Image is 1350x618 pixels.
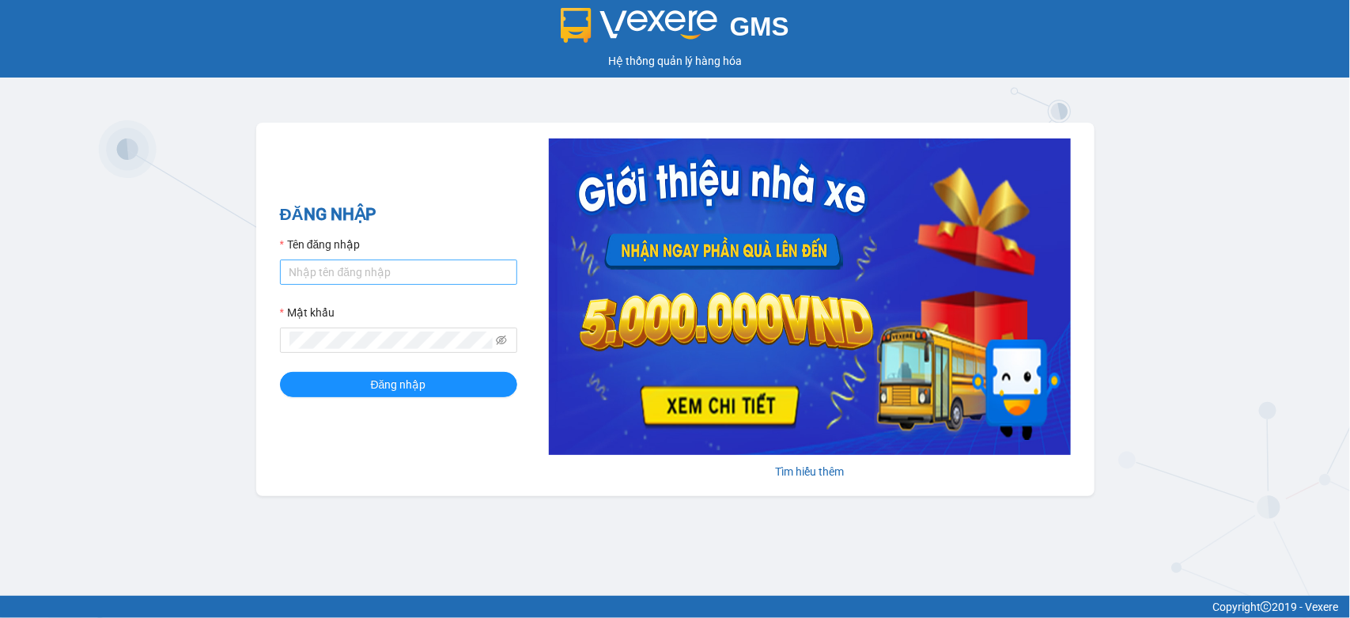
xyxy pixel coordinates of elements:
label: Mật khẩu [280,304,335,321]
div: Tìm hiểu thêm [549,463,1071,480]
span: Đăng nhập [371,376,426,393]
span: copyright [1261,601,1272,612]
img: logo 2 [561,8,717,43]
h2: ĐĂNG NHẬP [280,202,517,228]
div: Hệ thống quản lý hàng hóa [4,52,1346,70]
input: Tên đăng nhập [280,260,517,285]
span: eye-invisible [496,335,507,346]
a: GMS [561,24,789,36]
div: Copyright 2019 - Vexere [12,598,1338,616]
button: Đăng nhập [280,372,517,397]
img: banner-0 [549,138,1071,455]
span: GMS [730,12,789,41]
input: Mật khẩu [289,332,493,349]
label: Tên đăng nhập [280,236,361,253]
